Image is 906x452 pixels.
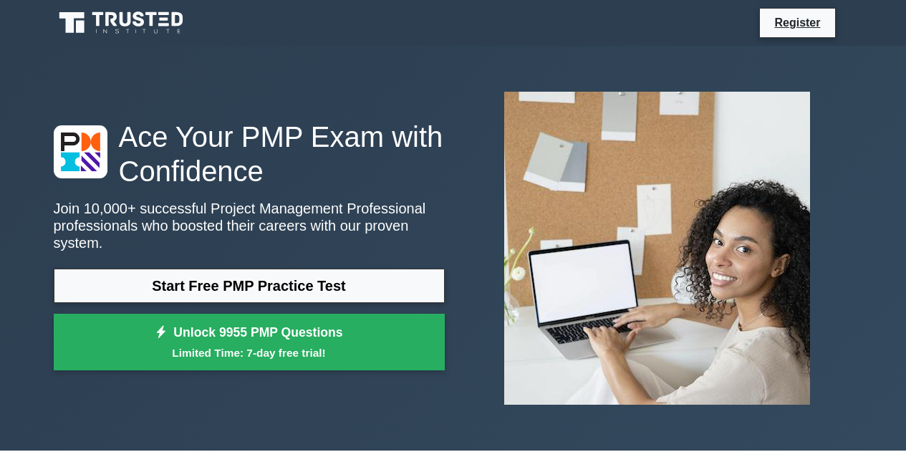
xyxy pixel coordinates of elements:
small: Limited Time: 7-day free trial! [72,345,427,361]
a: Start Free PMP Practice Test [54,269,445,303]
a: Unlock 9955 PMP QuestionsLimited Time: 7-day free trial! [54,314,445,371]
p: Join 10,000+ successful Project Management Professional professionals who boosted their careers w... [54,200,445,251]
h1: Ace Your PMP Exam with Confidence [54,120,445,188]
a: Register [766,14,829,32]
